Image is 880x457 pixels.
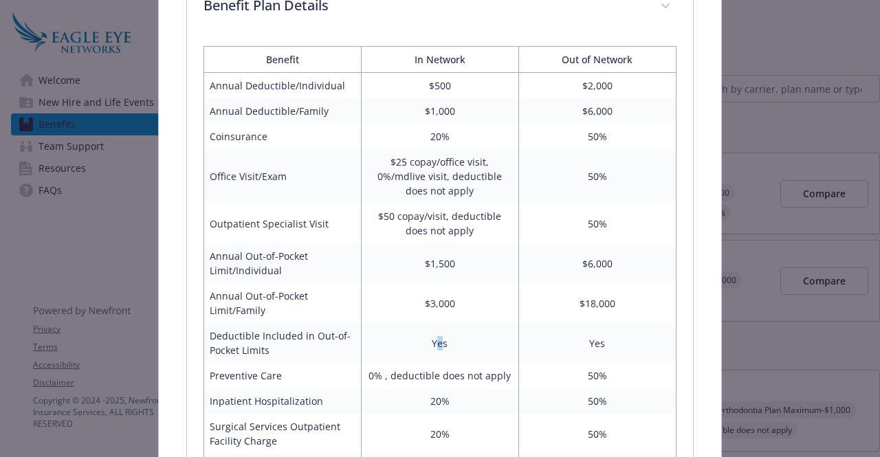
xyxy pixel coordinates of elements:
td: 20% [362,388,519,414]
td: 50% [518,414,676,454]
td: $1,000 [362,98,519,124]
td: 20% [362,124,519,149]
th: In Network [362,47,519,73]
td: Yes [518,323,676,363]
td: Annual Deductible/Individual [204,73,362,99]
td: Deductible Included in Out-of-Pocket Limits [204,323,362,363]
td: Office Visit/Exam [204,149,362,203]
td: $25 copay/office visit, 0%/mdlive visit, deductible does not apply [362,149,519,203]
td: 50% [518,149,676,203]
td: $18,000 [518,283,676,323]
td: Outpatient Specialist Visit [204,203,362,243]
td: 0% , deductible does not apply [362,363,519,388]
td: Coinsurance [204,124,362,149]
td: $2,000 [518,73,676,99]
td: $50 copay/visit, deductible does not apply [362,203,519,243]
td: Annual Deductible/Family [204,98,362,124]
td: $6,000 [518,98,676,124]
td: 50% [518,124,676,149]
td: $3,000 [362,283,519,323]
td: 50% [518,388,676,414]
td: Yes [362,323,519,363]
td: Surgical Services Outpatient Facility Charge [204,414,362,454]
td: $500 [362,73,519,99]
td: Inpatient Hospitalization [204,388,362,414]
td: $1,500 [362,243,519,283]
td: $6,000 [518,243,676,283]
td: 50% [518,363,676,388]
td: Preventive Care [204,363,362,388]
th: Out of Network [518,47,676,73]
td: Annual Out-of-Pocket Limit/Family [204,283,362,323]
td: 20% [362,414,519,454]
td: 50% [518,203,676,243]
td: Annual Out-of-Pocket Limit/Individual [204,243,362,283]
th: Benefit [204,47,362,73]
